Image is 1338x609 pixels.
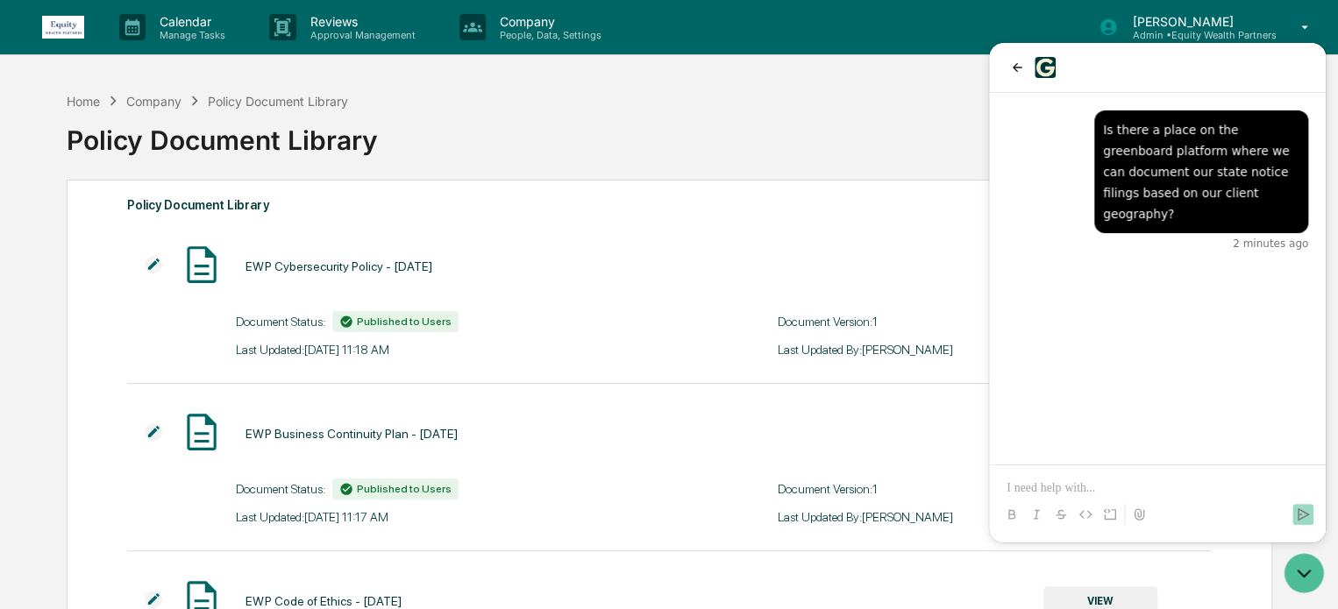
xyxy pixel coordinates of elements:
[126,94,181,109] div: Company
[236,510,669,524] div: Last Updated: [DATE] 11:17 AM
[357,315,452,328] span: Published to Users
[1118,14,1276,29] p: [PERSON_NAME]
[778,315,1211,329] div: Document Version: 1
[145,591,162,608] img: Additional Document Icon
[145,423,162,441] img: Additional Document Icon
[296,14,424,29] p: Reviews
[236,343,669,357] div: Last Updated: [DATE] 11:18 AM
[778,510,1211,524] div: Last Updated By: [PERSON_NAME]
[208,94,348,109] div: Policy Document Library
[236,311,669,332] div: Document Status:
[989,43,1326,542] iframe: Customer support window
[67,110,1270,156] div: Policy Document Library
[180,243,224,287] img: Document Icon
[236,478,669,499] div: Document Status:
[127,194,1211,216] div: Policy Document Library
[146,29,234,41] p: Manage Tasks
[778,482,1211,496] div: Document Version: 1
[246,259,431,273] div: EWP Cybersecurity Policy - [DATE]
[486,29,610,41] p: People, Data, Settings
[146,14,234,29] p: Calendar
[145,256,162,273] img: Additional Document Icon
[42,16,84,39] img: logo
[357,483,452,495] span: Published to Users
[486,14,610,29] p: Company
[296,29,424,41] p: Approval Management
[246,427,457,441] div: EWP Business Continuity Plan - [DATE]
[1282,551,1329,598] iframe: Open customer support
[67,94,100,109] div: Home
[1118,29,1276,41] p: Admin • Equity Wealth Partners
[180,410,224,454] img: Document Icon
[246,594,401,608] div: EWP Code of Ethics - [DATE]
[778,343,1211,357] div: Last Updated By: [PERSON_NAME]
